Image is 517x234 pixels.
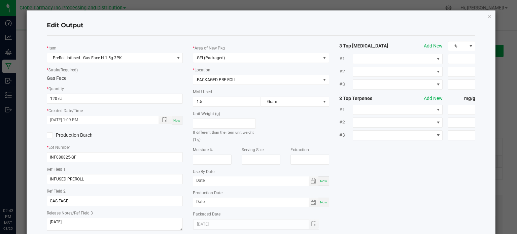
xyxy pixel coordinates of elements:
[353,54,443,64] span: NO DATA FOUND
[47,166,66,172] label: Ref Field 1
[339,106,353,113] span: #1
[48,144,70,151] label: Lot Number
[47,132,110,139] label: Production Batch
[448,41,467,51] span: %
[59,68,78,72] span: (Required)
[48,108,83,114] label: Created Date/Time
[242,147,264,153] label: Serving Size
[193,111,220,117] label: Unit Weight (g)
[196,56,225,60] span: .GFI (Packaged)
[193,190,222,196] label: Production Date
[339,42,394,49] strong: 3 Top [MEDICAL_DATA]
[353,79,443,90] span: NO DATA FOUND
[193,176,309,185] input: Date
[195,67,210,73] label: Location
[159,116,172,124] span: Toggle popup
[47,21,476,30] h4: Edit Output
[320,179,327,183] span: Now
[339,81,353,88] span: #3
[353,118,443,128] span: NO DATA FOUND
[196,77,236,82] span: .PACKAGED PRE-ROLL
[424,42,443,49] button: Add New
[353,130,443,140] span: NO DATA FOUND
[353,67,443,77] span: NO DATA FOUND
[290,147,309,153] label: Extraction
[48,45,57,51] label: Item
[173,119,180,122] span: Now
[353,105,443,115] span: NO DATA FOUND
[47,53,174,63] span: PreRoll Infused - Gas Face H 1.5g 3PK
[193,169,214,175] label: Use By Date
[339,132,353,139] span: #3
[193,89,212,95] label: MMJ Used
[47,75,66,81] span: Gas Face
[47,116,152,124] input: Created Datetime
[339,55,353,62] span: #1
[261,97,320,106] span: Gram
[20,179,28,187] iframe: Resource center unread badge
[193,211,220,217] label: Packaged Date
[448,95,475,102] strong: mg/g
[193,130,254,142] small: If different than the item unit weight (1 g)
[48,67,78,73] label: Strain
[339,95,394,102] strong: 3 Top Terpenes
[339,119,353,126] span: #2
[339,68,353,75] span: #2
[193,147,213,153] label: Moisture %
[7,180,27,200] iframe: Resource center
[47,188,66,194] label: Ref Field 2
[309,176,318,186] span: Toggle calendar
[193,198,309,206] input: Date
[47,53,183,63] span: NO DATA FOUND
[47,210,93,216] label: Release Notes/Ref Field 3
[424,95,443,102] button: Add New
[195,45,225,51] label: Area of New Pkg
[48,86,64,92] label: Quantity
[309,198,318,207] span: Toggle calendar
[320,200,327,204] span: Now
